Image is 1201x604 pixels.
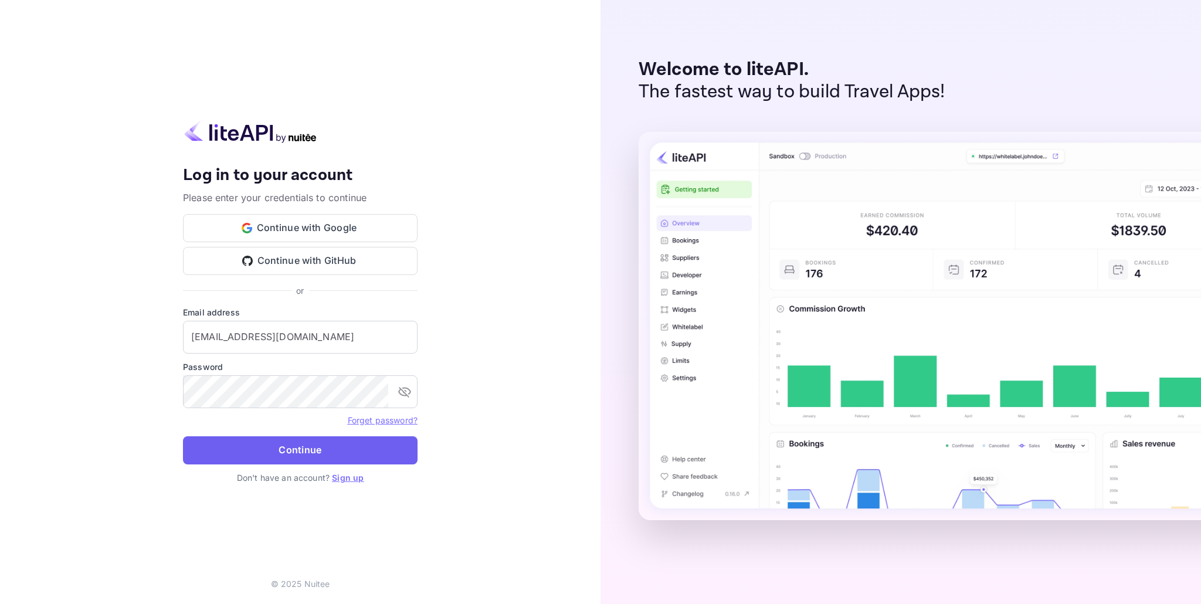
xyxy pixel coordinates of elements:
label: Password [183,361,418,373]
button: Continue [183,436,418,464]
p: The fastest way to build Travel Apps! [639,81,945,103]
p: Welcome to liteAPI. [639,59,945,81]
a: Forget password? [348,415,418,425]
img: liteapi [183,120,318,143]
p: or [296,284,304,297]
p: Don't have an account? [183,471,418,484]
a: Forget password? [348,414,418,426]
p: Please enter your credentials to continue [183,191,418,205]
button: Continue with GitHub [183,247,418,275]
input: Enter your email address [183,321,418,354]
p: © 2025 Nuitee [271,578,330,590]
label: Email address [183,306,418,318]
button: Continue with Google [183,214,418,242]
a: Sign up [332,473,364,483]
h4: Log in to your account [183,165,418,186]
button: toggle password visibility [393,380,416,403]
